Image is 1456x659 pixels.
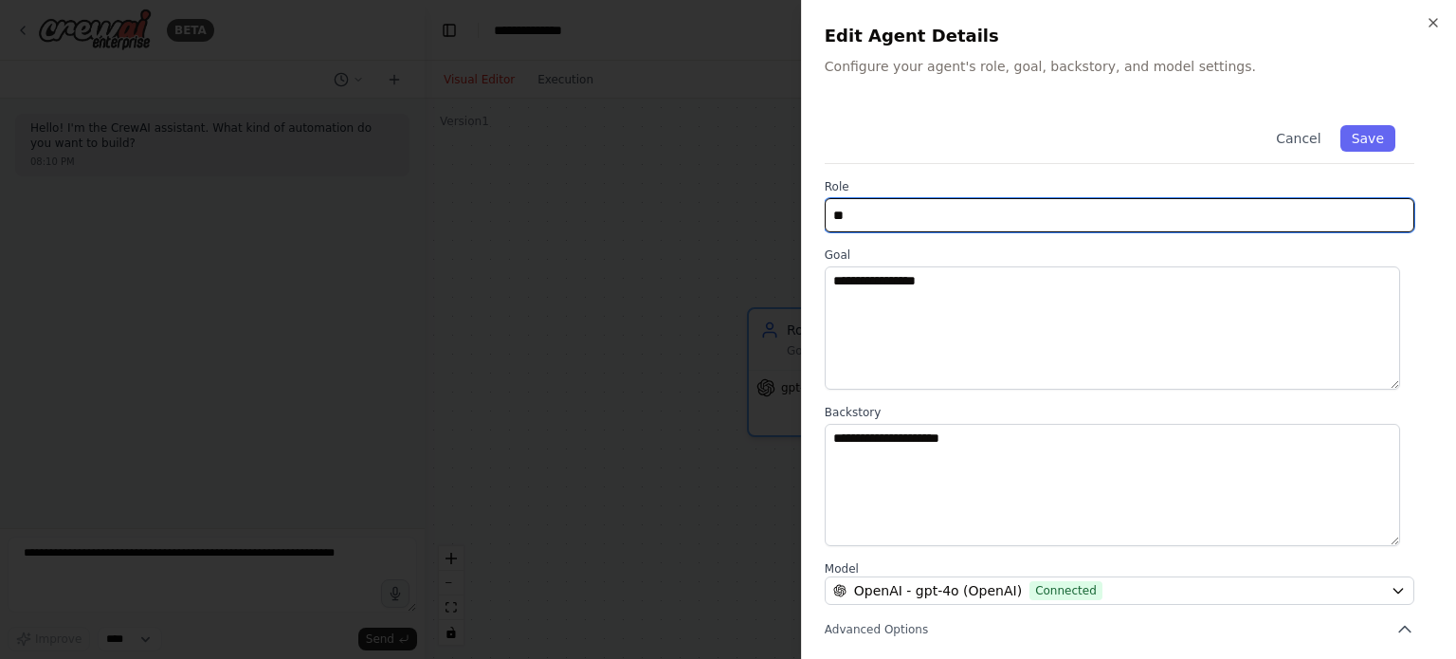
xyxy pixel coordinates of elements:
[1029,581,1102,600] span: Connected
[854,581,1022,600] span: OpenAI - gpt-4o (OpenAI)
[1340,125,1395,152] button: Save
[825,405,1414,420] label: Backstory
[1265,125,1332,152] button: Cancel
[825,57,1433,76] p: Configure your agent's role, goal, backstory, and model settings.
[825,23,1433,49] h2: Edit Agent Details
[825,561,1414,577] label: Model
[825,620,1414,639] button: Advanced Options
[825,179,1414,194] label: Role
[825,247,1414,263] label: Goal
[825,577,1414,605] button: OpenAI - gpt-4o (OpenAI)Connected
[825,622,928,637] span: Advanced Options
